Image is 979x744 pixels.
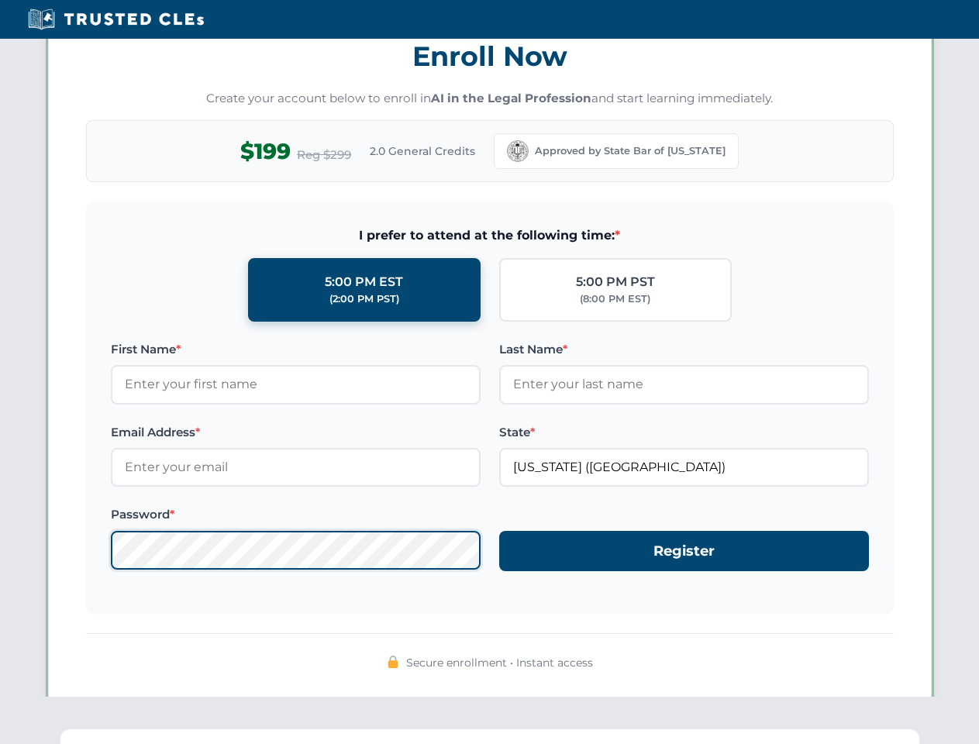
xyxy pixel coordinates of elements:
span: Secure enrollment • Instant access [406,654,593,671]
label: State [499,423,869,442]
span: $199 [240,134,291,169]
input: California (CA) [499,448,869,487]
button: Register [499,531,869,572]
label: Last Name [499,340,869,359]
input: Enter your first name [111,365,481,404]
input: Enter your email [111,448,481,487]
div: 5:00 PM PST [576,272,655,292]
p: Create your account below to enroll in and start learning immediately. [86,90,894,108]
input: Enter your last name [499,365,869,404]
span: 2.0 General Credits [370,143,475,160]
strong: AI in the Legal Profession [431,91,591,105]
img: Trusted CLEs [23,8,209,31]
div: 5:00 PM EST [325,272,403,292]
label: Password [111,505,481,524]
label: First Name [111,340,481,359]
span: I prefer to attend at the following time: [111,226,869,246]
div: (2:00 PM PST) [329,291,399,307]
img: California Bar [507,140,529,162]
h3: Enroll Now [86,32,894,81]
span: Reg $299 [297,146,351,164]
div: (8:00 PM EST) [580,291,650,307]
img: 🔒 [387,656,399,668]
label: Email Address [111,423,481,442]
span: Approved by State Bar of [US_STATE] [535,143,726,159]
